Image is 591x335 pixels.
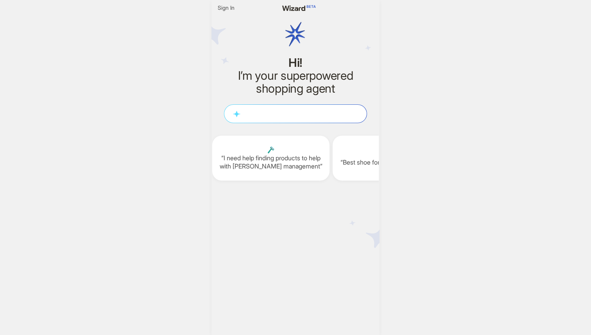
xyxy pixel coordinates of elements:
div: 🪒I need help finding products to help with [PERSON_NAME] management [212,136,330,181]
q: Best shoe for long distance running [339,158,444,167]
q: I need help finding products to help with [PERSON_NAME] management [218,154,323,170]
h2: I’m your superpowered shopping agent [224,69,367,95]
div: 🏃‍♂️Best shoe for long distance running [333,136,450,181]
h1: Hi! [224,56,367,69]
span: 🪒 [218,146,323,154]
img: wizard logo [272,3,319,66]
button: Sign In [215,3,238,13]
span: Sign In [218,4,235,11]
span: 🏃‍♂️ [339,150,444,158]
